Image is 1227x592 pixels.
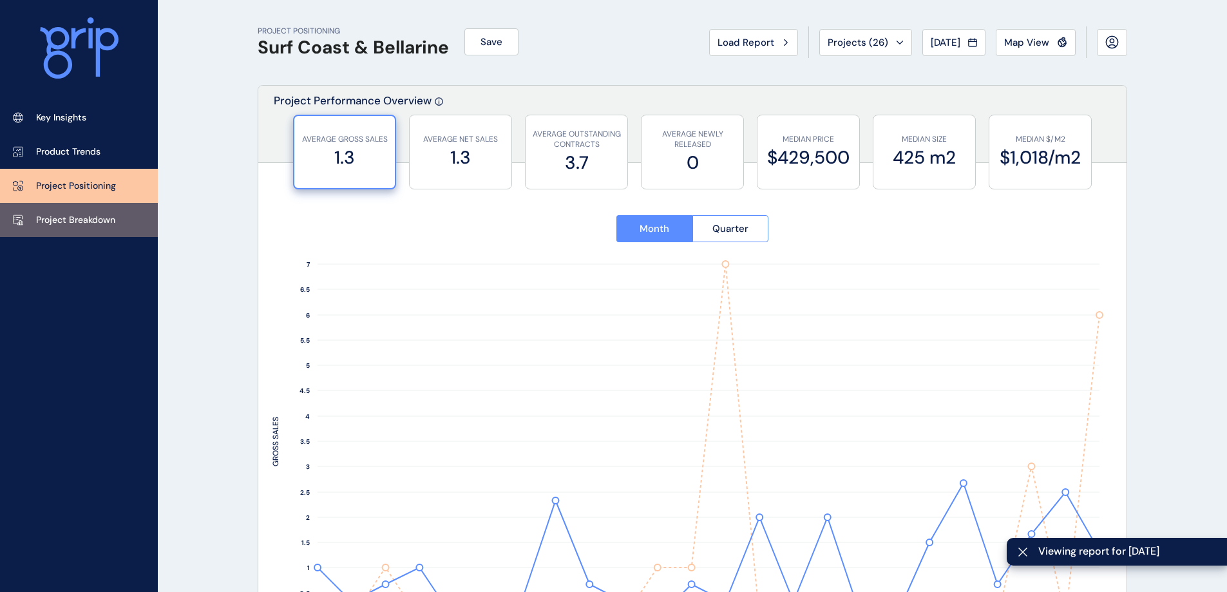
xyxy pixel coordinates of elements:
h1: Surf Coast & Bellarine [258,37,449,59]
label: 0 [648,150,737,175]
p: Product Trends [36,146,100,158]
text: GROSS SALES [271,417,281,466]
span: Map View [1004,36,1049,49]
p: AVERAGE NET SALES [416,134,505,145]
label: 1.3 [301,145,388,170]
p: AVERAGE NEWLY RELEASED [648,129,737,151]
text: 1.5 [301,539,310,547]
label: 425 m2 [880,145,969,170]
button: Save [464,28,518,55]
span: Projects ( 26 ) [828,36,888,49]
button: Quarter [692,215,769,242]
text: 4 [305,412,310,421]
span: Load Report [718,36,774,49]
text: 6 [306,311,310,320]
text: 6.5 [300,285,310,294]
p: Project Positioning [36,180,116,193]
label: $1,018/m2 [996,145,1085,170]
text: 1 [307,564,310,572]
p: AVERAGE GROSS SALES [301,134,388,145]
text: 3 [306,463,310,471]
span: Quarter [712,222,748,235]
button: Month [616,215,692,242]
text: 7 [307,260,310,269]
text: 2.5 [300,488,310,497]
p: AVERAGE OUTSTANDING CONTRACTS [532,129,621,151]
text: 5.5 [300,336,310,345]
p: Key Insights [36,111,86,124]
span: Month [640,222,669,235]
label: 1.3 [416,145,505,170]
label: 3.7 [532,150,621,175]
p: MEDIAN SIZE [880,134,969,145]
button: [DATE] [922,29,985,56]
p: MEDIAN $/M2 [996,134,1085,145]
p: Project Performance Overview [274,93,432,162]
label: $429,500 [764,145,853,170]
button: Load Report [709,29,798,56]
text: 3.5 [300,437,310,446]
text: 2 [306,513,310,522]
text: 4.5 [300,387,310,395]
span: Save [480,35,502,48]
span: [DATE] [931,36,960,49]
button: Map View [996,29,1076,56]
p: Project Breakdown [36,214,115,227]
p: MEDIAN PRICE [764,134,853,145]
button: Projects (26) [819,29,912,56]
span: Viewing report for [DATE] [1038,544,1217,559]
text: 5 [306,361,310,370]
p: PROJECT POSITIONING [258,26,449,37]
